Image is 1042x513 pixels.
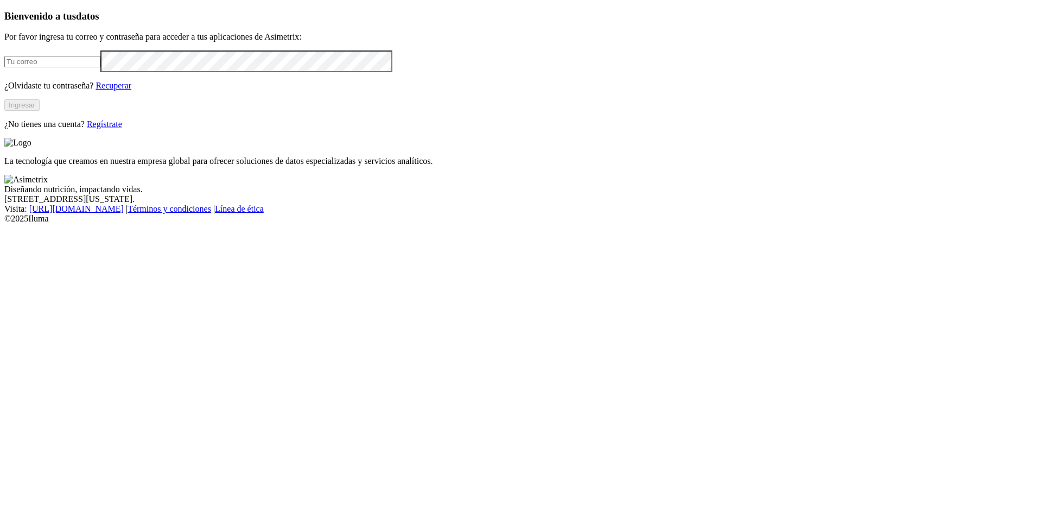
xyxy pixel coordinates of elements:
img: Asimetrix [4,175,48,185]
p: Por favor ingresa tu correo y contraseña para acceder a tus aplicaciones de Asimetrix: [4,32,1038,42]
button: Ingresar [4,99,40,111]
p: La tecnología que creamos en nuestra empresa global para ofrecer soluciones de datos especializad... [4,156,1038,166]
p: ¿Olvidaste tu contraseña? [4,81,1038,91]
a: Recuperar [96,81,131,90]
a: Términos y condiciones [128,204,211,213]
p: ¿No tienes una cuenta? [4,119,1038,129]
div: [STREET_ADDRESS][US_STATE]. [4,194,1038,204]
div: Diseñando nutrición, impactando vidas. [4,185,1038,194]
span: datos [76,10,99,22]
a: Regístrate [87,119,122,129]
div: © 2025 Iluma [4,214,1038,224]
a: Línea de ética [215,204,264,213]
div: Visita : | | [4,204,1038,214]
h3: Bienvenido a tus [4,10,1038,22]
img: Logo [4,138,31,148]
a: [URL][DOMAIN_NAME] [29,204,124,213]
input: Tu correo [4,56,100,67]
